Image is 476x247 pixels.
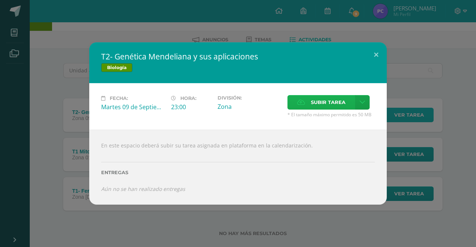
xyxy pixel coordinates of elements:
[171,103,212,111] div: 23:00
[311,95,345,109] span: Subir tarea
[101,103,165,111] div: Martes 09 de Septiembre
[110,95,128,101] span: Fecha:
[101,185,185,192] i: Aún no se han realizado entregas
[101,170,375,175] label: Entregas
[89,130,387,205] div: En este espacio deberá subir su tarea asignada en plataforma en la calendarización.
[366,42,387,68] button: Close (Esc)
[101,51,375,62] h2: T2- Genética Mendeliana y sus aplicaciones
[101,63,132,72] span: Biología
[218,95,282,101] label: División:
[180,95,196,101] span: Hora:
[218,103,282,111] div: Zona
[287,111,375,118] span: * El tamaño máximo permitido es 50 MB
